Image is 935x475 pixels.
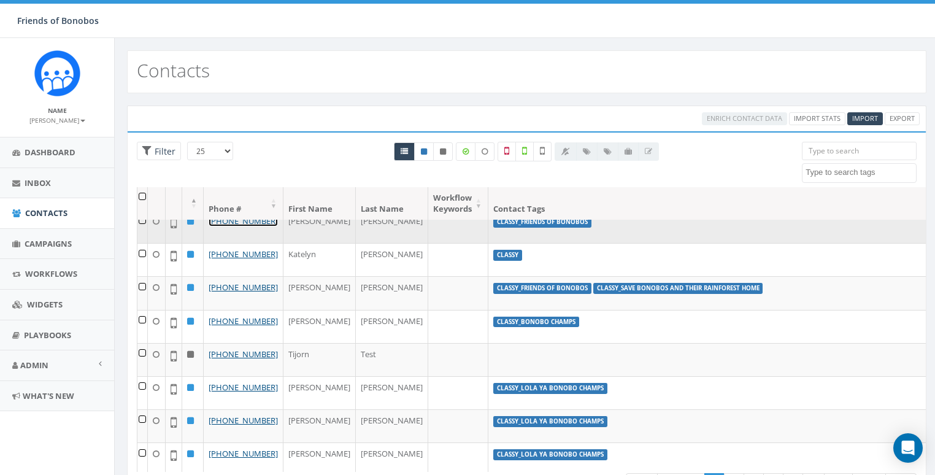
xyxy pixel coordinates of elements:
[209,382,278,393] a: [PHONE_NUMBER]
[356,243,428,276] td: [PERSON_NAME]
[356,343,428,376] td: Test
[209,282,278,293] a: [PHONE_NUMBER]
[204,187,283,220] th: Phone #: activate to sort column ascending
[493,283,591,294] label: classy_Friends of Bonobos
[25,268,77,279] span: Workflows
[283,376,356,409] td: [PERSON_NAME]
[48,106,67,115] small: Name
[414,142,434,161] a: Active
[885,112,920,125] a: Export
[428,187,488,220] th: Workflow Keywords: activate to sort column ascending
[433,142,453,161] a: Opted Out
[25,238,72,249] span: Campaigns
[283,343,356,376] td: Tijorn
[893,433,923,463] div: Open Intercom Messenger
[209,215,278,226] a: [PHONE_NUMBER]
[440,148,446,155] i: This phone number is unsubscribed and has opted-out of all texts.
[356,210,428,243] td: [PERSON_NAME]
[421,148,427,155] i: This phone number is subscribed and will receive texts.
[356,310,428,343] td: [PERSON_NAME]
[515,142,534,161] label: Validated
[23,390,74,401] span: What's New
[356,187,428,220] th: Last Name
[25,207,67,218] span: Contacts
[283,310,356,343] td: [PERSON_NAME]
[283,210,356,243] td: [PERSON_NAME]
[24,330,71,341] span: Playbooks
[593,283,763,294] label: classy_Save Bonobos and their Rainforest Home
[852,114,878,123] span: Import
[17,15,99,26] span: Friends of Bonobos
[498,142,516,161] label: Not a Mobile
[802,142,917,160] input: Type to search
[356,376,428,409] td: [PERSON_NAME]
[137,142,181,161] span: Advance Filter
[209,415,278,426] a: [PHONE_NUMBER]
[493,217,591,228] label: classy_Friends of Bonobos
[493,449,607,460] label: classy_Lola ya Bonobo Champs
[27,299,63,310] span: Widgets
[806,167,916,178] textarea: Search
[209,249,278,260] a: [PHONE_NUMBER]
[152,145,175,157] span: Filter
[394,142,415,161] a: All contacts
[283,187,356,220] th: First Name
[356,409,428,442] td: [PERSON_NAME]
[209,448,278,459] a: [PHONE_NUMBER]
[29,114,85,125] a: [PERSON_NAME]
[493,416,607,427] label: classy_Lola ya Bonobo Champs
[283,243,356,276] td: Katelyn
[137,60,210,80] h2: Contacts
[493,383,607,394] label: classy_Lola ya Bonobo Champs
[456,142,475,161] label: Data Enriched
[29,116,85,125] small: [PERSON_NAME]
[533,142,552,161] label: Not Validated
[209,315,278,326] a: [PHONE_NUMBER]
[493,250,522,261] label: classy
[209,349,278,360] a: [PHONE_NUMBER]
[283,276,356,309] td: [PERSON_NAME]
[493,317,579,328] label: classy_Bonobo Champs
[25,177,51,188] span: Inbox
[34,50,80,96] img: Rally_Corp_Icon.png
[852,114,878,123] span: CSV files only
[356,276,428,309] td: [PERSON_NAME]
[25,147,75,158] span: Dashboard
[475,142,494,161] label: Data not Enriched
[20,360,48,371] span: Admin
[283,409,356,442] td: [PERSON_NAME]
[789,112,845,125] a: Import Stats
[847,112,883,125] a: Import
